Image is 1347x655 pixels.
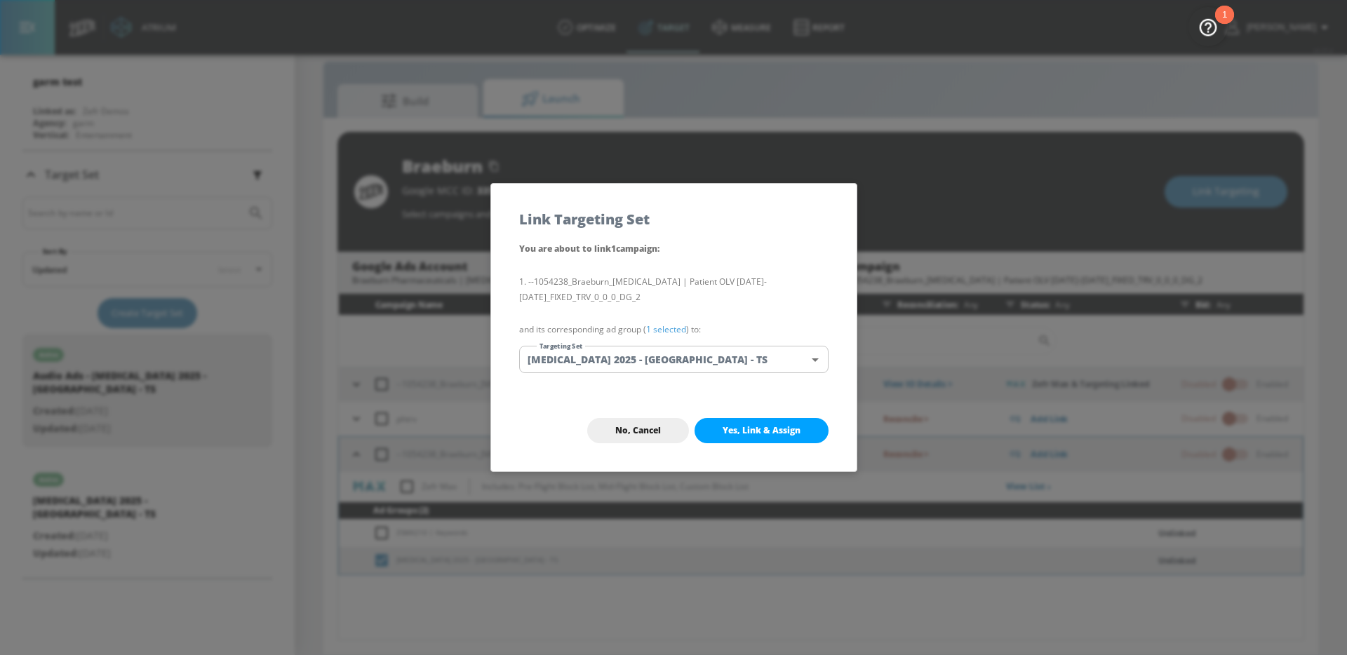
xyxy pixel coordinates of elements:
p: and its corresponding ad group ( ) to: [519,322,829,337]
span: No, Cancel [615,425,661,436]
div: 1 [1222,15,1227,33]
button: No, Cancel [587,418,689,443]
a: 1 selected [646,323,686,335]
p: You are about to link 1 campaign : [519,241,829,257]
li: --1054238_Braeburn_[MEDICAL_DATA] | Patient OLV [DATE]-[DATE]_FIXED_TRV_0_0_0_DG_2 [519,274,829,305]
button: Open Resource Center, 1 new notification [1188,7,1228,46]
span: Yes, Link & Assign [723,425,800,436]
div: [MEDICAL_DATA] 2025 - [GEOGRAPHIC_DATA] - TS [519,346,829,373]
button: Yes, Link & Assign [695,418,829,443]
h5: Link Targeting Set [519,212,650,227]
